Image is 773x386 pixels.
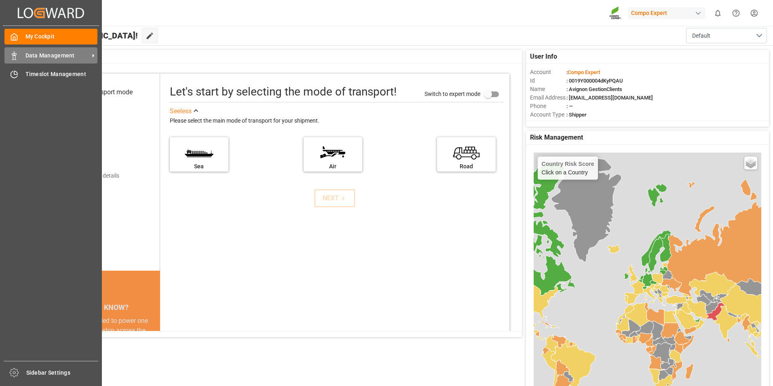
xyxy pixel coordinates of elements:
[542,161,594,167] h4: Country Risk Score
[323,193,347,203] div: NEXT
[149,316,160,384] button: next slide / item
[709,4,727,22] button: show 0 new notifications
[25,51,89,60] span: Data Management
[530,68,566,76] span: Account
[170,116,504,126] div: Please select the main mode of transport for your shipment.
[686,28,767,43] button: open menu
[530,93,566,102] span: Email Address
[174,162,224,171] div: Sea
[566,112,587,118] span: : Shipper
[530,110,566,119] span: Account Type
[566,86,622,92] span: : Avignon GestionClients
[628,5,709,21] button: Compo Expert
[692,32,710,40] span: Default
[530,76,566,85] span: Id
[542,161,594,176] div: Click on a Country
[566,103,573,109] span: : —
[744,157,757,170] a: Layers
[566,95,653,101] span: : [EMAIL_ADDRESS][DOMAIN_NAME]
[308,162,358,171] div: Air
[609,6,622,20] img: Screenshot%202023-09-29%20at%2010.02.21.png_1712312052.png
[425,90,480,97] span: Switch to expert mode
[4,29,97,45] a: My Cockpit
[315,189,355,207] button: NEXT
[170,106,192,116] div: See less
[69,172,119,180] div: Add shipping details
[25,70,98,78] span: Timeslot Management
[566,69,600,75] span: :
[530,52,557,62] span: User Info
[34,28,138,43] span: Hello [GEOGRAPHIC_DATA]!
[530,133,583,142] span: Risk Management
[4,66,97,82] a: Timeslot Management
[628,7,705,19] div: Compo Expert
[170,83,397,100] div: Let's start by selecting the mode of transport!
[566,78,623,84] span: : 0019Y000004dKyPQAU
[530,102,566,110] span: Phone
[530,85,566,93] span: Name
[441,162,492,171] div: Road
[25,32,98,41] span: My Cockpit
[568,69,600,75] span: Compo Expert
[727,4,745,22] button: Help Center
[26,369,99,377] span: Sidebar Settings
